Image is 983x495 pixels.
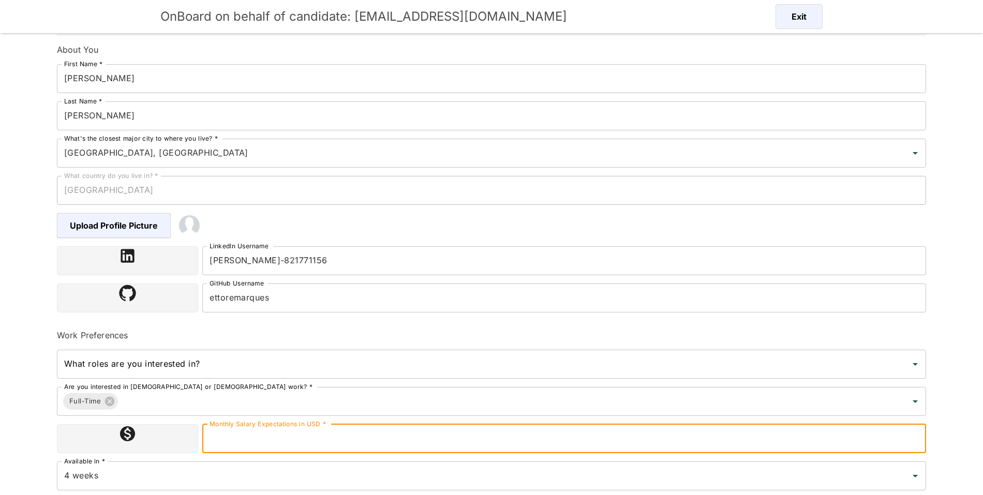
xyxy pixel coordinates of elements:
button: Open [908,357,922,371]
label: Monthly Salary Expectations in USD * [210,419,326,428]
button: Open [908,469,922,483]
h5: OnBoard on behalf of candidate: [EMAIL_ADDRESS][DOMAIN_NAME] [160,8,567,25]
button: Exit [776,4,823,29]
img: 2Q== [179,215,200,236]
label: What country do you live in? * [64,171,158,180]
label: First Name * [64,59,102,68]
label: Are you interested in [DEMOGRAPHIC_DATA] or [DEMOGRAPHIC_DATA] work? * [64,382,312,391]
h6: About You [57,43,926,56]
label: GitHub Username [210,279,264,288]
div: Full-Time [63,393,118,410]
h6: Work Preferences [57,329,926,341]
label: Last Name * [64,97,102,106]
span: Full-Time [63,395,107,407]
label: LinkedIn Username [210,242,269,250]
label: What's the closest major city to where you live? * [64,134,218,143]
button: Open [908,394,922,409]
label: Available in * [64,457,105,466]
button: Open [908,146,922,160]
span: Upload Profile Picture [57,213,171,238]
